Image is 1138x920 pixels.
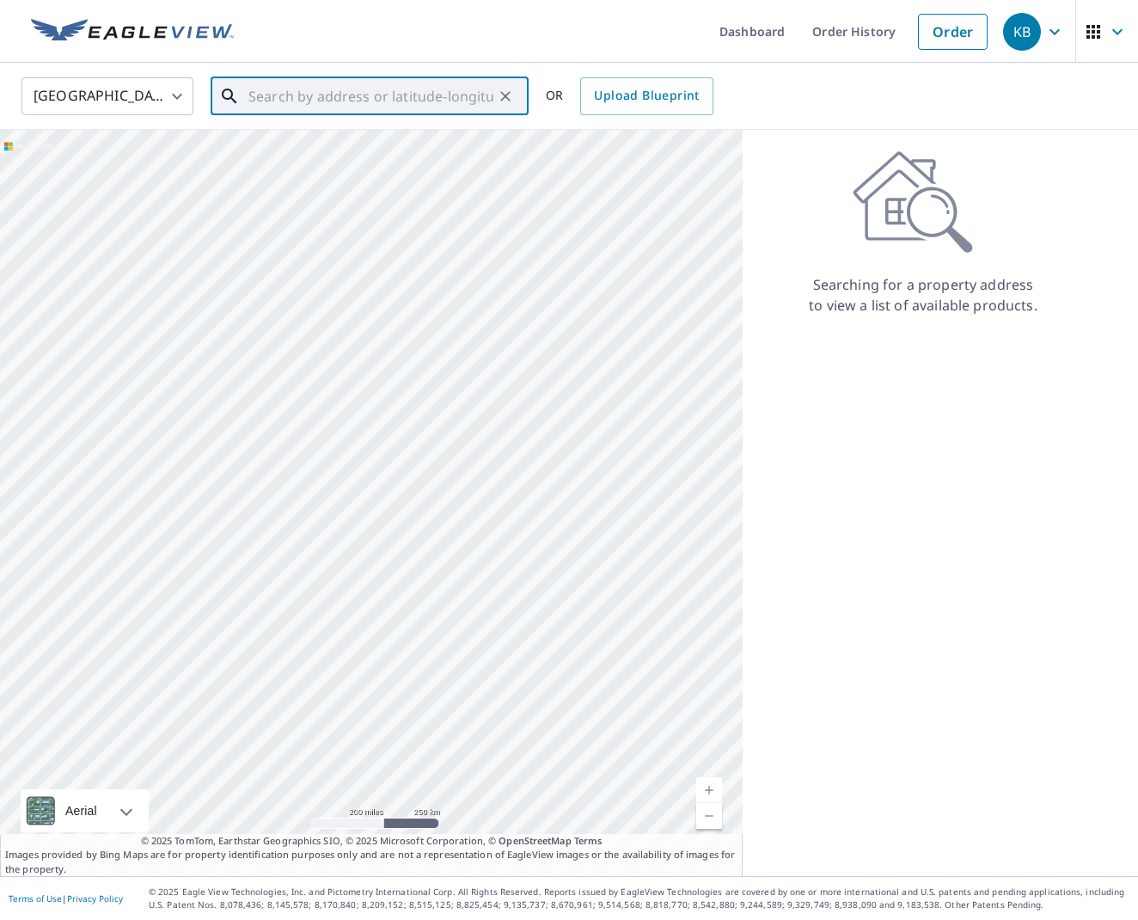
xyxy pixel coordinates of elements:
[149,886,1129,911] p: © 2025 Eagle View Technologies, Inc. and Pictometry International Corp. All Rights Reserved. Repo...
[808,274,1038,316] p: Searching for a property address to view a list of available products.
[918,14,988,50] a: Order
[31,19,234,45] img: EV Logo
[60,789,102,832] div: Aerial
[546,77,713,115] div: OR
[594,85,699,107] span: Upload Blueprint
[9,892,62,905] a: Terms of Use
[493,84,517,108] button: Clear
[580,77,713,115] a: Upload Blueprint
[248,72,493,120] input: Search by address or latitude-longitude
[67,892,123,905] a: Privacy Policy
[9,893,123,904] p: |
[21,789,149,832] div: Aerial
[21,72,193,120] div: [GEOGRAPHIC_DATA]
[696,803,722,829] a: Current Level 5, Zoom Out
[574,834,603,847] a: Terms
[141,834,603,849] span: © 2025 TomTom, Earthstar Geographics SIO, © 2025 Microsoft Corporation, ©
[499,834,571,847] a: OpenStreetMap
[1003,13,1041,51] div: KB
[696,777,722,803] a: Current Level 5, Zoom In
